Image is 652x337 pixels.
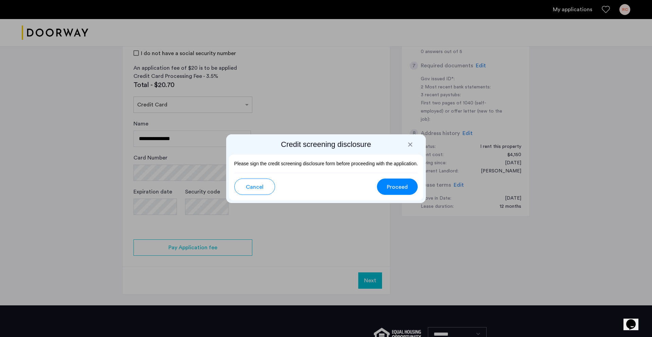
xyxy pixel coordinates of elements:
h2: Credit screening disclosure [229,140,423,149]
button: button [377,179,418,195]
span: Cancel [246,183,264,191]
button: button [234,179,275,195]
span: Proceed [387,183,408,191]
p: Please sign the credit screening disclosure form before proceeding with the application. [234,160,418,167]
iframe: chat widget [623,310,645,330]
